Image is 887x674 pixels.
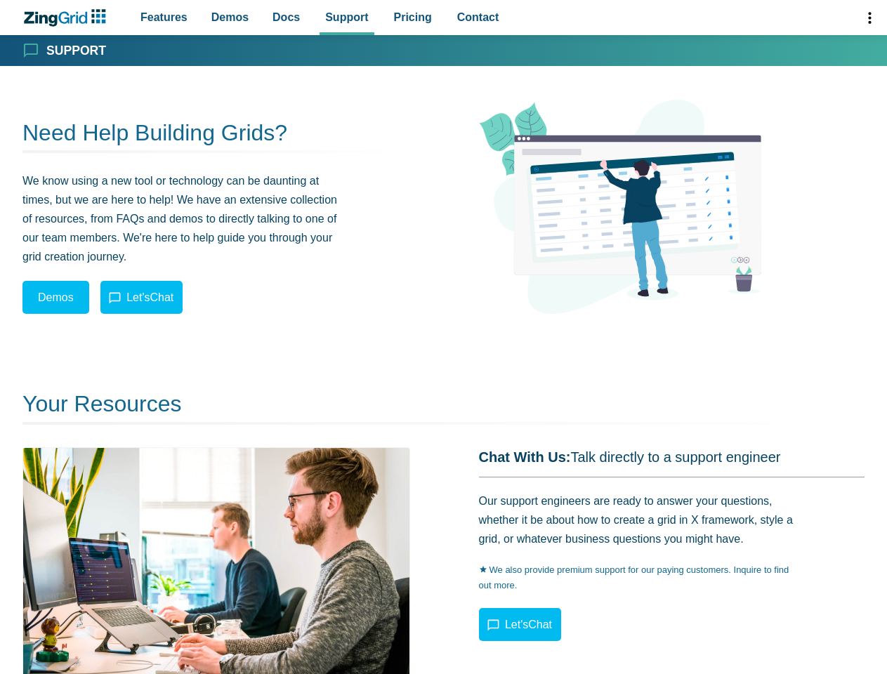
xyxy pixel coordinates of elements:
[22,281,89,314] a: Demos
[22,390,865,425] h2: Your Resources
[46,45,106,58] h1: Support
[22,171,339,267] p: We know using a new tool or technology can be daunting at times, but we are here to help! We have...
[272,8,300,27] span: Docs
[394,8,432,27] span: Pricing
[140,8,188,27] span: Features
[325,8,368,27] span: Support
[479,447,865,467] p: Talk directly to a support engineer
[479,562,795,593] p: We also provide premium support for our paying customers. Inquire to find out more.
[479,491,795,549] p: Our support engineers are ready to answer your questions, whether it be about how to create a gri...
[211,8,249,27] span: Demos
[22,119,409,154] h2: Need Help Building Grids?
[22,9,113,27] a: ZingChart Logo. Click to return to the homepage
[457,8,499,27] span: Contact
[479,449,571,465] strong: Chat With Us:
